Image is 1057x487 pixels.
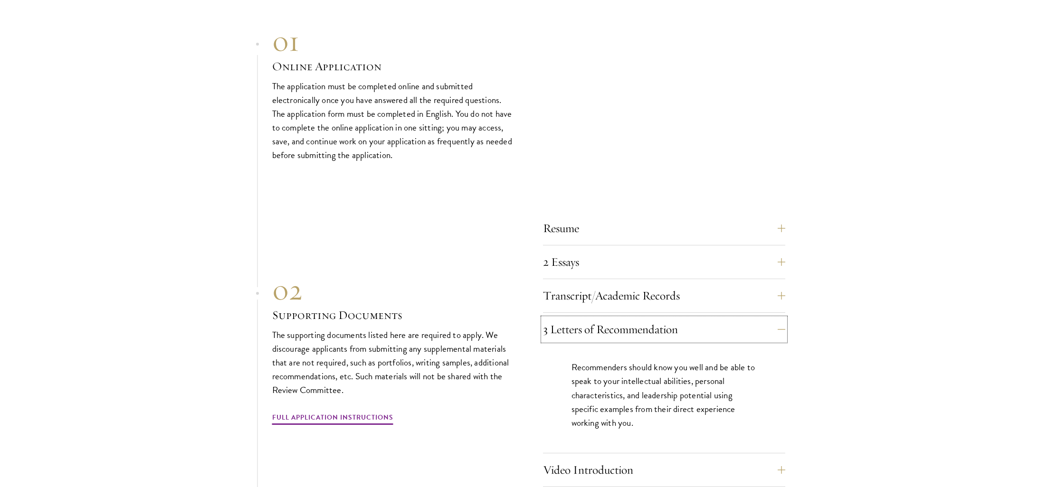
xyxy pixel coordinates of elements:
p: The supporting documents listed here are required to apply. We discourage applicants from submitt... [272,328,514,397]
button: Transcript/Academic Records [543,284,785,307]
div: 01 [272,24,514,58]
h3: Online Application [272,58,514,75]
div: 02 [272,273,514,307]
button: 2 Essays [543,251,785,273]
p: Recommenders should know you well and be able to speak to your intellectual abilities, personal c... [571,360,757,429]
button: 3 Letters of Recommendation [543,318,785,341]
h3: Supporting Documents [272,307,514,323]
button: Video Introduction [543,459,785,481]
p: The application must be completed online and submitted electronically once you have answered all ... [272,79,514,162]
a: Full Application Instructions [272,412,393,426]
button: Resume [543,217,785,240]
